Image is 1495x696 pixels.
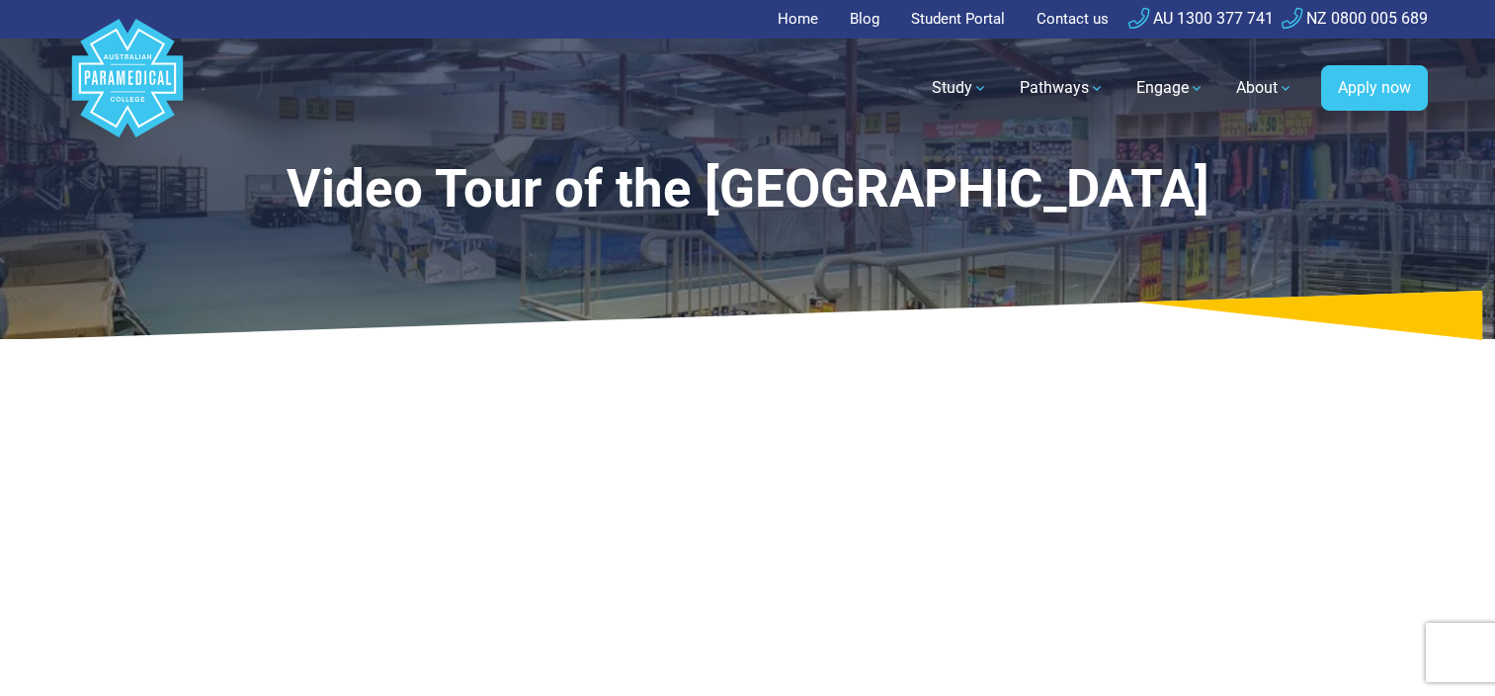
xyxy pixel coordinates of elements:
[68,39,187,138] a: Australian Paramedical College
[920,60,1000,116] a: Study
[1282,9,1428,28] a: NZ 0800 005 689
[1008,60,1117,116] a: Pathways
[1124,60,1216,116] a: Engage
[1128,9,1274,28] a: AU 1300 377 741
[1321,65,1428,111] a: Apply now
[238,158,1258,220] h1: Video Tour of the [GEOGRAPHIC_DATA]
[1224,60,1305,116] a: About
